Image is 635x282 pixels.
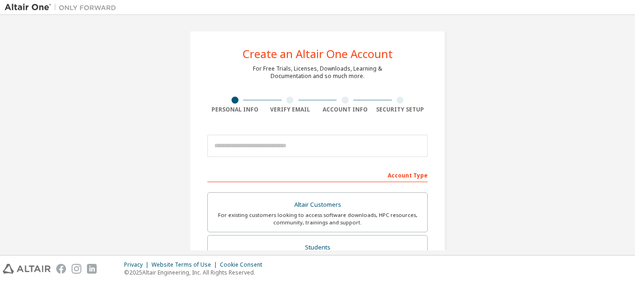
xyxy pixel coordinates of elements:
img: linkedin.svg [87,264,97,274]
div: For existing customers looking to access software downloads, HPC resources, community, trainings ... [213,211,422,226]
div: Personal Info [207,106,263,113]
div: Security Setup [373,106,428,113]
div: Cookie Consent [220,261,268,269]
div: Website Terms of Use [152,261,220,269]
div: For Free Trials, Licenses, Downloads, Learning & Documentation and so much more. [253,65,382,80]
img: altair_logo.svg [3,264,51,274]
div: Altair Customers [213,198,422,211]
p: © 2025 Altair Engineering, Inc. All Rights Reserved. [124,269,268,276]
div: Privacy [124,261,152,269]
img: instagram.svg [72,264,81,274]
div: Verify Email [263,106,318,113]
div: Account Type [207,167,428,182]
div: Account Info [317,106,373,113]
div: Create an Altair One Account [243,48,393,59]
img: Altair One [5,3,121,12]
div: Students [213,241,422,254]
img: facebook.svg [56,264,66,274]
